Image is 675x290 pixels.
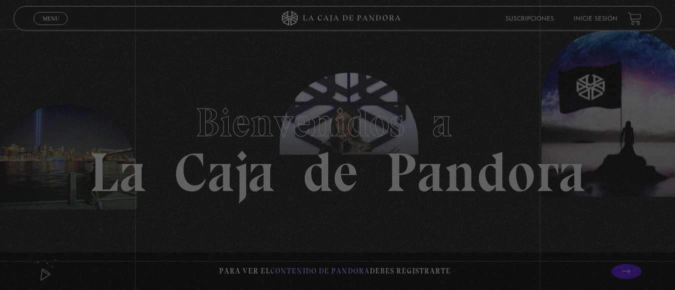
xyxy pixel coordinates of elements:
span: Bienvenidos a [196,98,480,146]
span: contenido de Pandora [270,266,370,275]
a: Inicie sesión [573,15,617,21]
a: Suscripciones [505,15,553,21]
h1: La Caja de Pandora [89,90,586,200]
span: Cerrar [39,23,63,30]
p: Para ver el debes registrarte [219,264,451,278]
a: View your shopping cart [627,11,641,25]
span: Menu [43,15,59,21]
